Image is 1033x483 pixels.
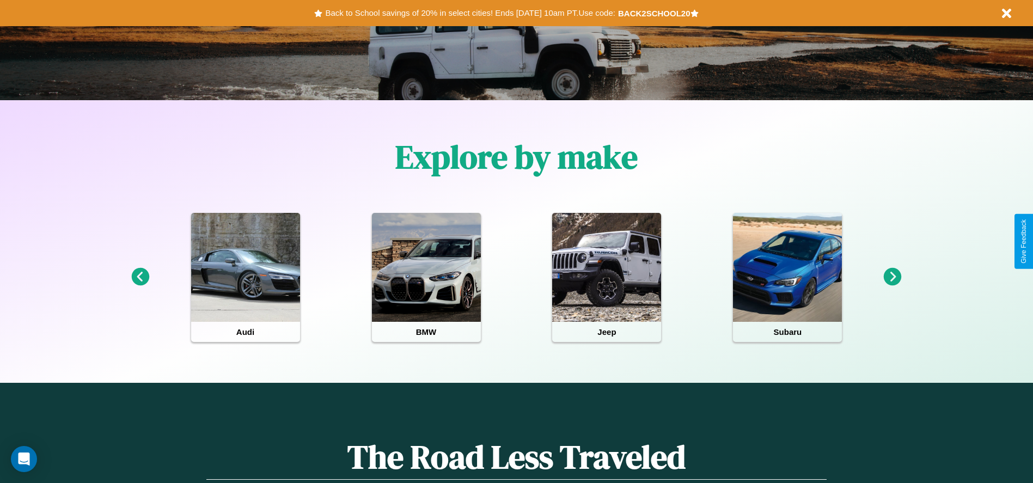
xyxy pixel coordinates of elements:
div: Give Feedback [1020,219,1028,264]
h4: Audi [191,322,300,342]
h1: The Road Less Traveled [206,435,826,480]
div: Open Intercom Messenger [11,446,37,472]
button: Back to School savings of 20% in select cities! Ends [DATE] 10am PT.Use code: [322,5,618,21]
h4: Subaru [733,322,842,342]
b: BACK2SCHOOL20 [618,9,690,18]
h4: BMW [372,322,481,342]
h1: Explore by make [395,134,638,179]
h4: Jeep [552,322,661,342]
